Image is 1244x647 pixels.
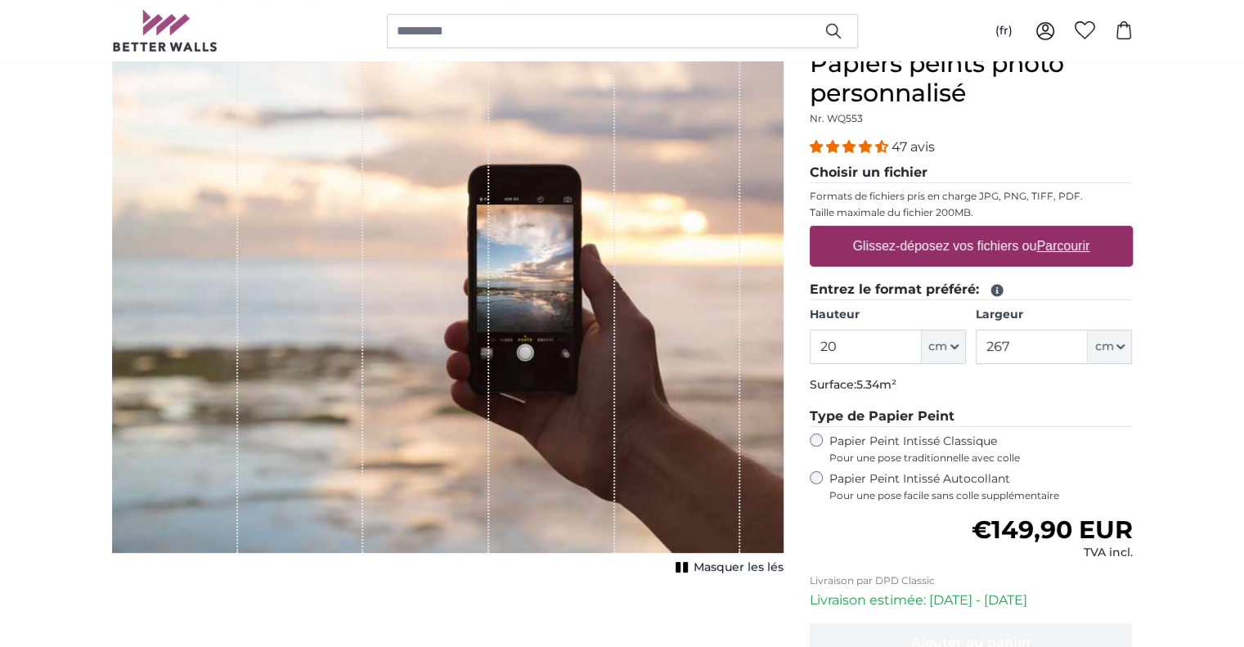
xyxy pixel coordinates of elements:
[810,407,1133,427] legend: Type de Papier Peint
[829,489,1133,502] span: Pour une pose facile sans colle supplémentaire
[829,452,1133,465] span: Pour une pose traditionnelle avec colle
[829,434,1133,465] label: Papier Peint Intissé Classique
[112,10,218,52] img: Betterwalls
[928,339,947,355] span: cm
[922,330,966,364] button: cm
[846,230,1096,263] label: Glissez-déposez vos fichiers ou
[810,280,1133,300] legend: Entrez le format préféré:
[671,556,784,579] button: Masquer les lés
[971,545,1132,561] div: TVA incl.
[694,559,784,576] span: Masquer les lés
[1088,330,1132,364] button: cm
[810,139,891,155] span: 4.38 stars
[1036,239,1089,253] u: Parcourir
[829,471,1133,502] label: Papier Peint Intissé Autocollant
[971,514,1132,545] span: €149,90 EUR
[810,49,1133,108] h1: Papiers peints photo personnalisé
[810,112,863,124] span: Nr. WQ553
[112,49,784,579] div: 1 of 1
[982,16,1026,46] button: (fr)
[810,307,966,323] label: Hauteur
[810,163,1133,183] legend: Choisir un fichier
[1094,339,1113,355] span: cm
[976,307,1132,323] label: Largeur
[810,591,1133,610] p: Livraison estimée: [DATE] - [DATE]
[810,377,1133,393] p: Surface:
[856,377,896,392] span: 5.34m²
[810,206,1133,219] p: Taille maximale du fichier 200MB.
[810,190,1133,203] p: Formats de fichiers pris en charge JPG, PNG, TIFF, PDF.
[810,574,1133,587] p: Livraison par DPD Classic
[891,139,935,155] span: 47 avis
